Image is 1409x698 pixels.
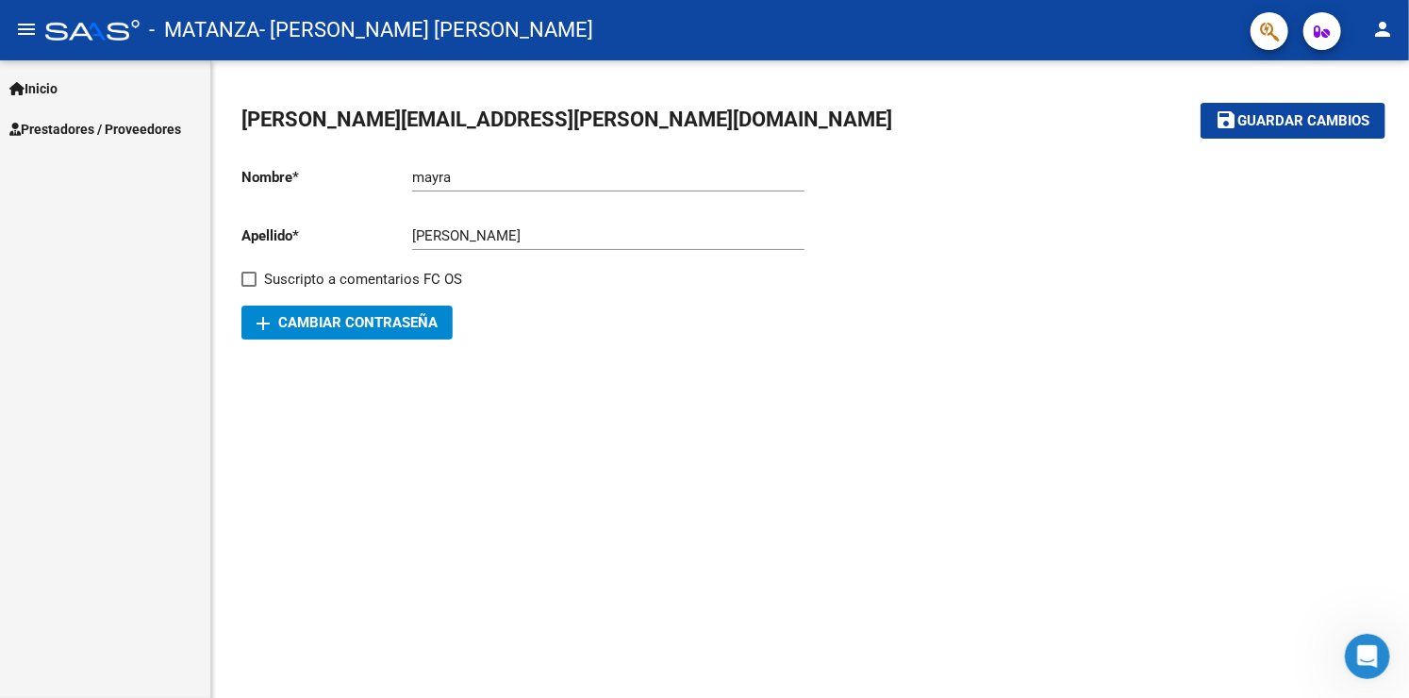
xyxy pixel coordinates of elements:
[257,314,438,331] span: Cambiar Contraseña
[259,9,593,51] span: - [PERSON_NAME] [PERSON_NAME]
[15,18,38,41] mat-icon: menu
[1216,108,1238,131] mat-icon: save
[264,268,462,291] span: Suscripto a comentarios FC OS
[1238,113,1370,130] span: Guardar cambios
[9,78,58,99] span: Inicio
[252,312,274,335] mat-icon: add
[9,119,181,140] span: Prestadores / Proveedores
[241,225,412,246] p: Apellido
[1345,634,1390,679] iframe: Intercom live chat
[241,108,892,131] span: [PERSON_NAME][EMAIL_ADDRESS][PERSON_NAME][DOMAIN_NAME]
[149,9,259,51] span: - MATANZA
[241,167,412,188] p: Nombre
[1371,18,1394,41] mat-icon: person
[1201,103,1385,138] button: Guardar cambios
[241,306,453,340] button: Cambiar Contraseña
